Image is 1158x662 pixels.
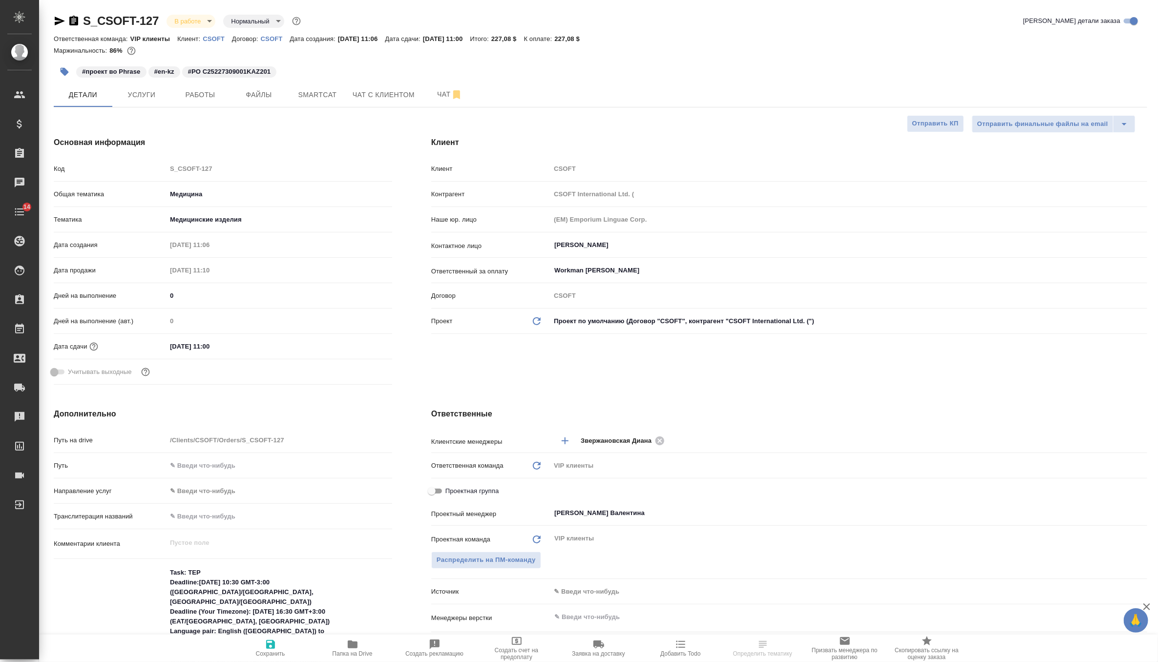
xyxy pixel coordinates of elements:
[54,240,167,250] p: Дата создания
[431,215,550,225] p: Наше юр. лицо
[333,650,373,657] span: Папка на Drive
[82,67,141,77] p: #проект во Phrase
[167,314,392,328] input: Пустое поле
[167,289,392,303] input: ✎ Введи что-нибудь
[431,137,1147,148] h4: Клиент
[188,67,271,77] p: #PO C25227309001KAZ201
[54,461,167,471] p: Путь
[431,535,490,544] p: Проектная команда
[54,61,75,83] button: Добавить тэг
[68,367,132,377] span: Учитывать выходные
[203,34,232,42] a: CSOFT
[550,162,1147,176] input: Пустое поле
[167,238,252,252] input: Пустое поле
[431,437,550,447] p: Клиентские менеджеры
[810,647,880,661] span: Призвать менеджера по развитию
[230,635,312,662] button: Сохранить
[1023,16,1120,26] span: [PERSON_NAME] детали заказа
[235,89,282,101] span: Файлы
[581,436,657,446] span: Звержановская Диана
[118,89,165,101] span: Услуги
[405,650,463,657] span: Создать рекламацию
[177,89,224,101] span: Работы
[553,611,1112,623] input: ✎ Введи что-нибудь
[54,291,167,301] p: Дней на выполнение
[572,650,625,657] span: Заявка на доставку
[640,635,722,662] button: Добавить Todo
[54,164,167,174] p: Код
[550,187,1147,201] input: Пустое поле
[75,67,147,75] span: проект во Phrase
[431,189,550,199] p: Контрагент
[423,35,470,42] p: [DATE] 11:00
[581,434,668,447] div: Звержановская Диана
[1128,610,1144,631] span: 🙏
[722,635,804,662] button: Определить тематику
[60,89,106,101] span: Детали
[451,89,463,101] svg: Отписаться
[290,15,303,27] button: Доп статусы указывают на важность/срочность заказа
[294,89,341,101] span: Smartcat
[431,408,1147,420] h4: Ответственные
[232,35,261,42] p: Договор:
[972,115,1136,133] div: split button
[125,44,138,57] button: 12685.30 KZT; 636.00 RUB; 0.00 USD;
[68,15,80,27] button: Скопировать ссылку
[130,35,177,42] p: VIP клиенты
[553,429,577,453] button: Добавить менеджера
[167,15,215,28] div: В работе
[550,583,1147,600] div: ✎ Введи что-нибудь
[54,539,167,549] p: Комментарии клиента
[558,635,640,662] button: Заявка на доставку
[1142,440,1144,442] button: Open
[54,137,392,148] h4: Основная информация
[660,650,700,657] span: Добавить Todo
[54,435,167,445] p: Путь на drive
[139,366,152,378] button: Выбери, если сб и вс нужно считать рабочими днями для выполнения заказа.
[54,35,130,42] p: Ответственная команда:
[431,164,550,174] p: Клиент
[167,211,392,228] div: Медицинские изделия
[54,408,392,420] h4: Дополнительно
[733,650,792,657] span: Определить тематику
[524,35,555,42] p: К оплате:
[554,587,1136,597] div: ✎ Введи что-нибудь
[1142,512,1144,514] button: Open
[167,509,392,523] input: ✎ Введи что-нибудь
[554,35,587,42] p: 227,08 $
[54,189,167,199] p: Общая тематика
[431,241,550,251] p: Контактное лицо
[491,35,524,42] p: 227,08 $
[892,647,962,661] span: Скопировать ссылку на оценку заказа
[223,15,284,28] div: В работе
[394,635,476,662] button: Создать рекламацию
[912,118,959,129] span: Отправить КП
[83,14,159,27] a: S_CSOFT-127
[431,587,550,597] p: Источник
[256,650,285,657] span: Сохранить
[54,486,167,496] p: Направление услуг
[167,263,252,277] input: Пустое поле
[470,35,491,42] p: Итого:
[170,486,380,496] div: ✎ Введи что-нибудь
[431,552,541,569] span: В заказе уже есть ответственный ПМ или ПМ группа
[804,635,886,662] button: Призвать менеджера по развитию
[54,266,167,275] p: Дата продажи
[385,35,422,42] p: Дата сдачи:
[203,35,232,42] p: CSOFT
[353,89,415,101] span: Чат с клиентом
[1142,244,1144,246] button: Open
[167,186,392,203] div: Медицина
[54,47,109,54] p: Маржинальность:
[431,552,541,569] button: Распределить на ПМ-команду
[550,457,1147,474] div: VIP клиенты
[431,613,550,623] p: Менеджеры верстки
[171,17,204,25] button: В работе
[431,267,550,276] p: Ответственный за оплату
[907,115,964,132] button: Отправить КП
[338,35,385,42] p: [DATE] 11:06
[550,289,1147,303] input: Пустое поле
[886,635,968,662] button: Скопировать ссылку на оценку заказа
[2,200,37,224] a: 14
[972,115,1114,133] button: Отправить финальные файлы на email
